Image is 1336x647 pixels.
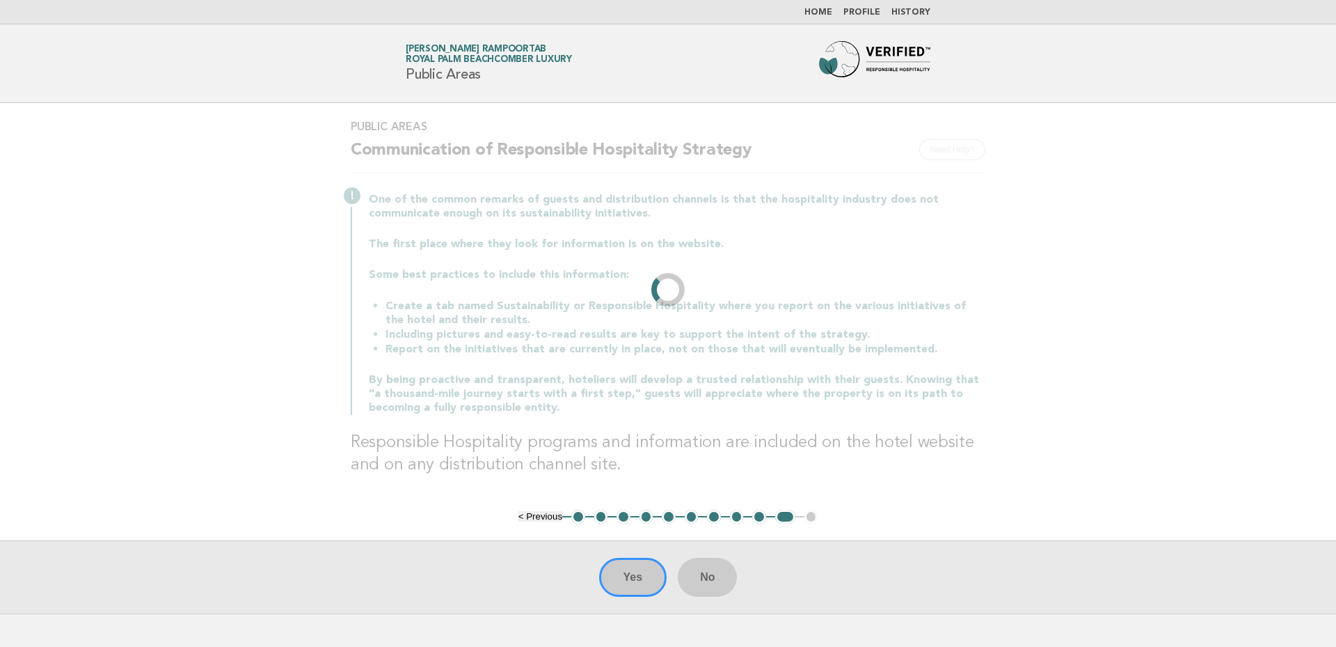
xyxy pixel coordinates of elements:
li: Report on the initiatives that are currently in place, not on those that will eventually be imple... [385,342,985,357]
p: Some best practices to include this information: [369,268,985,282]
span: Royal Palm Beachcomber Luxury [406,56,572,65]
a: [PERSON_NAME] RampoortabRoyal Palm Beachcomber Luxury [406,45,572,64]
h3: Responsible Hospitality programs and information are included on the hotel website and on any dis... [351,432,985,476]
a: Home [804,8,832,17]
h1: Public Areas [406,45,572,81]
a: History [891,8,930,17]
h3: Public Areas [351,120,985,134]
img: Forbes Travel Guide [819,41,930,86]
p: By being proactive and transparent, hoteliers will develop a trusted relationship with their gues... [369,373,985,415]
p: One of the common remarks of guests and distribution channels is that the hospitality industry do... [369,193,985,221]
li: Including pictures and easy-to-read results are key to support the intent of the strategy. [385,327,985,342]
p: The first place where they look for information is on the website. [369,237,985,251]
li: Create a tab named Sustainability or Responsible Hospitality where you report on the various init... [385,299,985,327]
a: Profile [843,8,880,17]
h2: Communication of Responsible Hospitality Strategy [351,139,985,173]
